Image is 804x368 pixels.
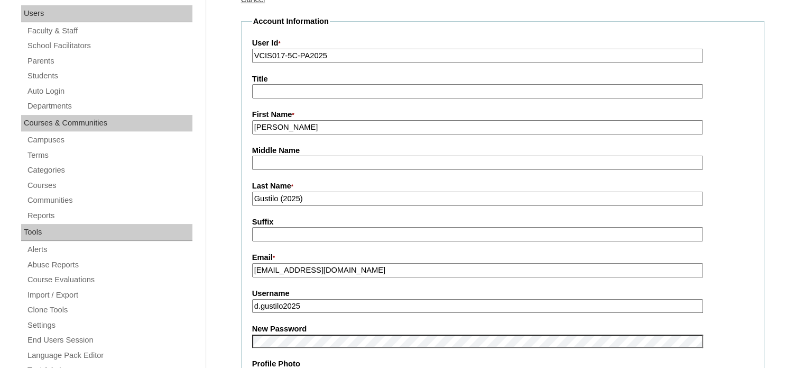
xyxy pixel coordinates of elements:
a: School Facilitators [26,39,192,52]
label: Suffix [252,217,753,228]
a: Faculty & Staff [26,24,192,38]
label: Title [252,74,753,85]
a: Import / Export [26,289,192,302]
a: Campuses [26,133,192,147]
div: Tools [21,224,192,241]
a: Reports [26,209,192,222]
a: Settings [26,319,192,332]
label: New Password [252,324,753,335]
a: Terms [26,149,192,162]
label: Last Name [252,181,753,192]
a: Courses [26,179,192,192]
div: Courses & Communities [21,115,192,132]
label: Email [252,252,753,264]
a: Language Pack Editor [26,349,192,362]
a: Students [26,69,192,83]
label: Middle Name [252,145,753,156]
a: End Users Session [26,334,192,347]
a: Course Evaluations [26,273,192,286]
a: Auto Login [26,85,192,98]
a: Parents [26,55,192,68]
a: Categories [26,164,192,177]
a: Clone Tools [26,303,192,317]
label: User Id [252,38,753,49]
div: Users [21,5,192,22]
legend: Account Information [252,16,330,27]
a: Abuse Reports [26,258,192,272]
a: Communities [26,194,192,207]
a: Alerts [26,243,192,256]
label: Username [252,288,753,299]
label: First Name [252,109,753,121]
a: Departments [26,100,192,113]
